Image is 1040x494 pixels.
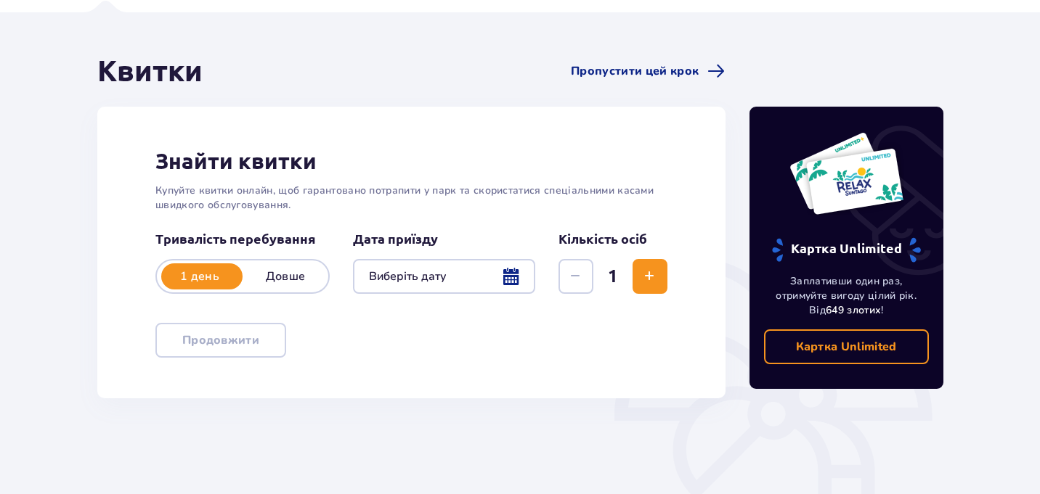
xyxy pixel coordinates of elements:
[789,131,904,215] img: Дві річні картки до Suntago з написом 'UNLIMITED RELAX', на білому тлі з тропічним листям і сонцем.
[596,265,630,287] span: 1
[243,268,328,284] p: Довше
[558,259,593,294] button: Зменшити
[571,63,699,79] span: Пропустити цей крок
[796,339,897,355] p: Картка Unlimited
[826,303,881,317] span: 649 злотих
[764,329,930,364] a: Картка Unlimited
[157,268,243,284] p: 1 день
[558,230,647,247] p: Кількість осіб
[633,259,667,294] button: Збільшити
[571,62,725,80] a: Пропустити цей крок
[155,230,330,247] p: Тривалість перебування
[764,274,930,318] p: Заплативши один раз, отримуйте вигоду цілий рік. Від !
[155,323,286,358] button: Продовжити
[182,332,259,348] p: Продовжити
[353,230,438,247] p: Дата приїзду
[97,53,203,89] h1: Квитки
[155,147,667,175] h2: Знайти квитки
[771,237,922,263] p: Картка Unlimited
[155,184,667,213] p: Купуйте квитки онлайн, щоб гарантовано потрапити у парк та скористатися спеціальними касами швидк...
